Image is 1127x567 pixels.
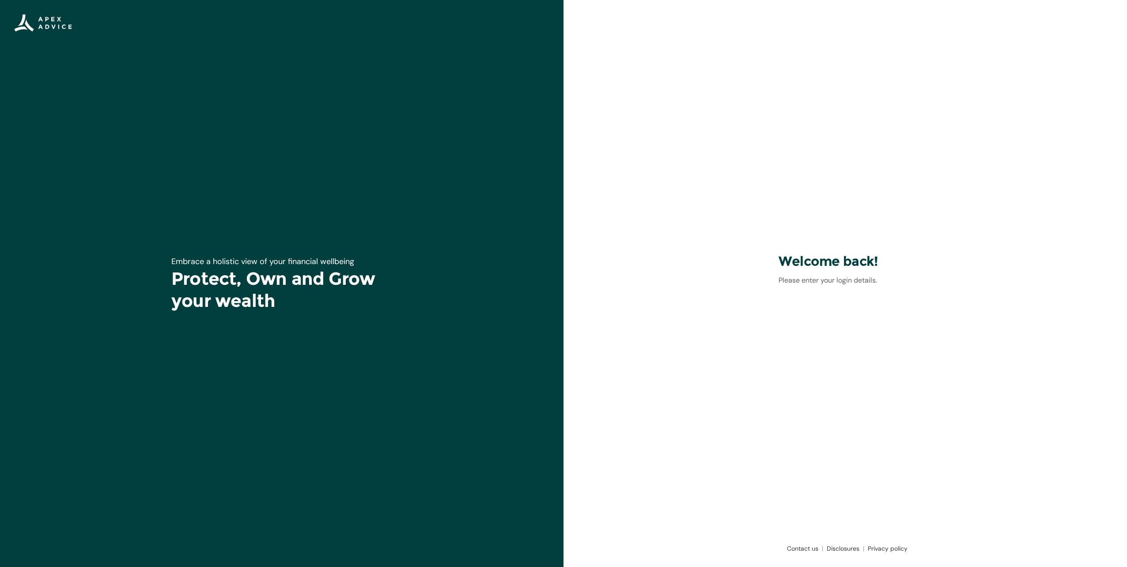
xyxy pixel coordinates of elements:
span: Embrace a holistic view of your financial wellbeing [171,256,354,267]
a: Contact us [783,544,823,553]
h1: Protect, Own and Grow your wealth [171,268,392,312]
p: Please enter your login details. [779,275,912,286]
a: Disclosures [823,544,864,553]
h3: Welcome back! [779,253,912,270]
a: Privacy policy [864,544,908,553]
img: Apex Advice Group [14,14,72,32]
